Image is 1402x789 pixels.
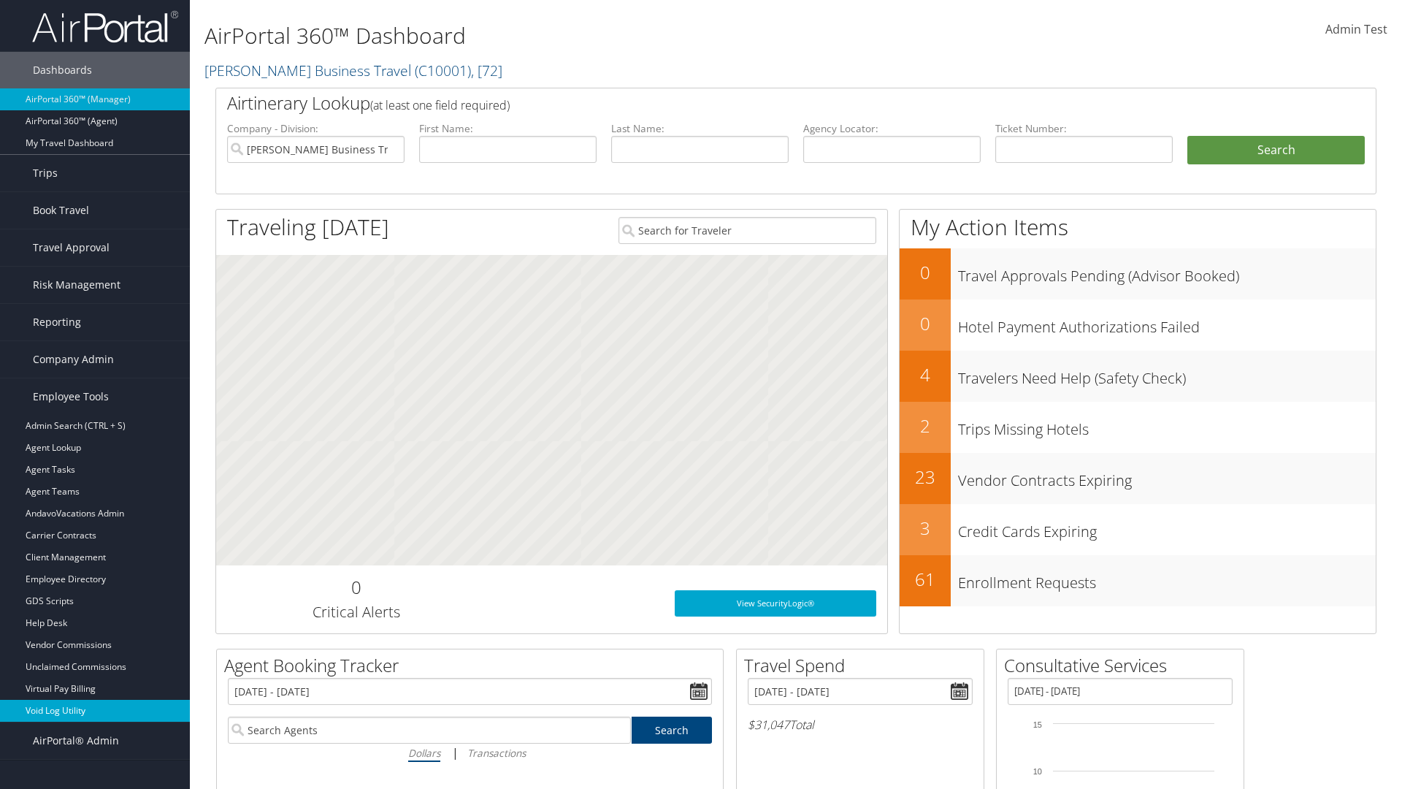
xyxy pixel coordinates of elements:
[33,341,114,378] span: Company Admin
[33,267,120,303] span: Risk Management
[33,723,119,759] span: AirPortal® Admin
[744,653,984,678] h2: Travel Spend
[900,567,951,592] h2: 61
[618,217,876,244] input: Search for Traveler
[995,121,1173,136] label: Ticket Number:
[1187,136,1365,165] button: Search
[33,378,109,415] span: Employee Tools
[900,413,951,438] h2: 2
[227,91,1268,115] h2: Airtinerary Lookup
[632,717,713,744] a: Search
[900,260,951,285] h2: 0
[611,121,789,136] label: Last Name:
[675,590,876,617] a: View SecurityLogic®
[1325,7,1387,53] a: Admin Test
[958,259,1376,286] h3: Travel Approvals Pending (Advisor Booked)
[958,463,1376,491] h3: Vendor Contracts Expiring
[224,653,723,678] h2: Agent Booking Tracker
[204,20,993,51] h1: AirPortal 360™ Dashboard
[227,575,485,600] h2: 0
[900,402,1376,453] a: 2Trips Missing Hotels
[1325,21,1387,37] span: Admin Test
[228,744,712,762] div: |
[900,311,951,336] h2: 0
[900,504,1376,555] a: 3Credit Cards Expiring
[227,121,405,136] label: Company - Division:
[33,52,92,88] span: Dashboards
[900,300,1376,351] a: 0Hotel Payment Authorizations Failed
[1033,720,1042,729] tspan: 15
[900,516,951,541] h2: 3
[958,514,1376,542] h3: Credit Cards Expiring
[408,746,440,760] i: Dollars
[415,61,471,80] span: ( C10001 )
[900,362,951,387] h2: 4
[33,229,110,266] span: Travel Approval
[958,361,1376,389] h3: Travelers Need Help (Safety Check)
[370,97,510,113] span: (at least one field required)
[33,304,81,340] span: Reporting
[900,555,1376,606] a: 61Enrollment Requests
[227,212,389,243] h1: Traveling [DATE]
[958,310,1376,338] h3: Hotel Payment Authorizations Failed
[900,453,1376,504] a: 23Vendor Contracts Expiring
[900,212,1376,243] h1: My Action Items
[900,465,951,489] h2: 23
[227,602,485,622] h3: Critical Alerts
[748,717,973,733] h6: Total
[419,121,597,136] label: First Name:
[900,248,1376,300] a: 0Travel Approvals Pending (Advisor Booked)
[958,412,1376,440] h3: Trips Missing Hotels
[958,565,1376,593] h3: Enrollment Requests
[803,121,981,136] label: Agency Locator:
[1004,653,1244,678] h2: Consultative Services
[228,717,631,744] input: Search Agents
[471,61,502,80] span: , [ 72 ]
[467,746,526,760] i: Transactions
[32,9,178,44] img: airportal-logo.png
[204,61,502,80] a: [PERSON_NAME] Business Travel
[33,192,89,229] span: Book Travel
[33,155,58,191] span: Trips
[748,717,789,733] span: $31,047
[900,351,1376,402] a: 4Travelers Need Help (Safety Check)
[1033,767,1042,776] tspan: 10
